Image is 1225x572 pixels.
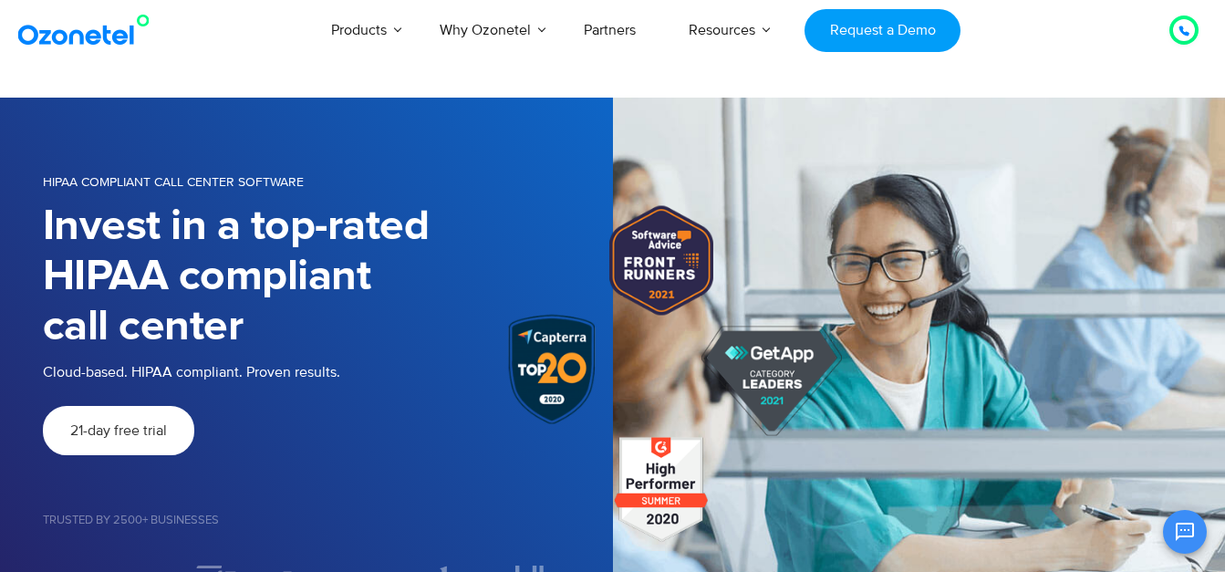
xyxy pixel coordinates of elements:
[43,406,194,455] a: 21-day free trial
[43,202,442,352] h1: Invest in a top-rated HIPAA compliant call center
[43,515,613,526] h5: Trusted by 2500+ Businesses
[43,174,304,190] span: HIPAA Compliant Call Center Software
[70,423,167,438] span: 21-day free trial
[43,361,453,383] p: Cloud-based. HIPAA compliant. Proven results.
[805,9,960,52] a: Request a Demo
[1163,510,1207,554] button: Open chat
